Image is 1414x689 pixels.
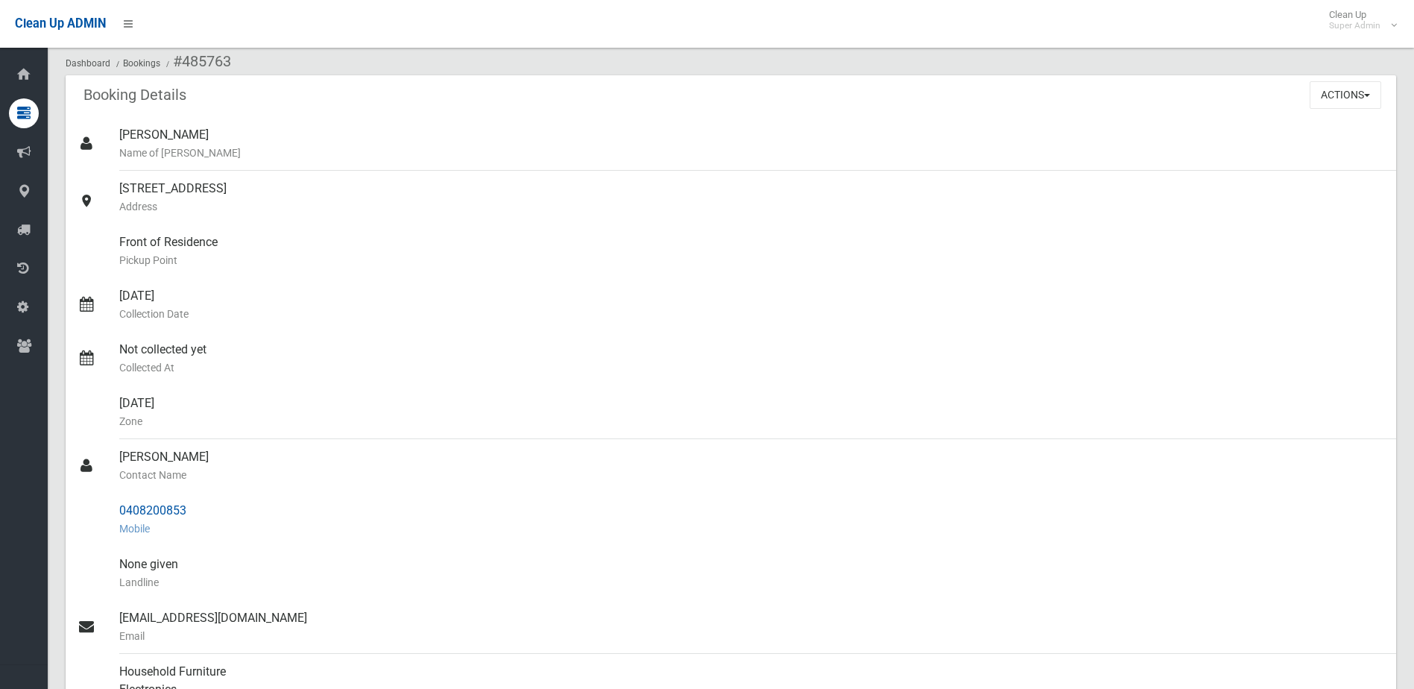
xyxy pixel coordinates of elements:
small: Collection Date [119,305,1384,323]
a: Dashboard [66,58,110,69]
small: Pickup Point [119,251,1384,269]
small: Mobile [119,520,1384,538]
span: Clean Up ADMIN [15,16,106,31]
span: Clean Up [1322,9,1395,31]
small: Email [119,627,1384,645]
div: None given [119,547,1384,600]
button: Actions [1310,81,1381,109]
small: Contact Name [119,466,1384,484]
small: Super Admin [1329,20,1380,31]
small: Collected At [119,359,1384,377]
header: Booking Details [66,81,204,110]
div: Front of Residence [119,224,1384,278]
div: [PERSON_NAME] [119,117,1384,171]
div: [EMAIL_ADDRESS][DOMAIN_NAME] [119,600,1384,654]
li: #485763 [162,48,231,75]
small: Address [119,198,1384,215]
a: [EMAIL_ADDRESS][DOMAIN_NAME]Email [66,600,1396,654]
small: Zone [119,412,1384,430]
div: [DATE] [119,278,1384,332]
div: [PERSON_NAME] [119,439,1384,493]
small: Name of [PERSON_NAME] [119,144,1384,162]
div: [DATE] [119,386,1384,439]
div: 0408200853 [119,493,1384,547]
div: Not collected yet [119,332,1384,386]
small: Landline [119,573,1384,591]
a: Bookings [123,58,160,69]
div: [STREET_ADDRESS] [119,171,1384,224]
